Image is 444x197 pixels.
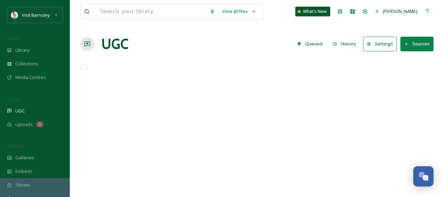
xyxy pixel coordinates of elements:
a: View all files [219,5,259,18]
span: Stories [15,182,30,188]
div: 1 [36,122,43,127]
input: Search your library [97,4,206,19]
a: History [330,37,363,51]
a: [PERSON_NAME] [371,5,421,18]
a: Queued [294,37,330,51]
button: History [330,37,360,51]
a: UGC [101,34,128,54]
span: Uploads [15,121,33,128]
img: barnsley-logo-in-colour.png [11,12,18,19]
a: Settings [363,37,400,51]
span: Galleries [15,154,34,161]
button: Queued [294,37,326,51]
span: UGC [15,108,25,114]
button: Settings [363,37,397,51]
button: Sources [400,37,434,51]
span: Library [15,47,29,53]
button: Open Chat [413,166,434,187]
span: COLLECT [7,97,22,102]
span: Visit Barnsley [22,12,50,18]
span: Collections [15,60,38,67]
span: Embeds [15,168,32,175]
span: [PERSON_NAME] [383,8,417,14]
span: Media Centres [15,74,46,81]
span: MEDIA [7,36,19,41]
span: WIDGETS [7,144,23,149]
a: What's New [295,7,330,16]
